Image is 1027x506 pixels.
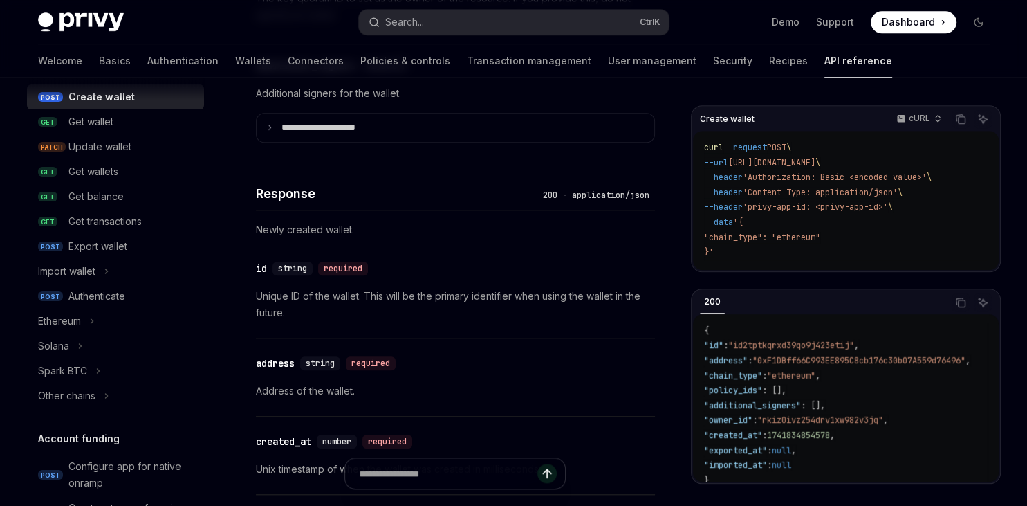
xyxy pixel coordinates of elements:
[769,44,808,78] a: Recipes
[816,15,854,29] a: Support
[27,334,204,359] button: Toggle Solana section
[256,356,295,370] div: address
[704,370,762,381] span: "chain_type"
[824,44,892,78] a: API reference
[743,172,927,183] span: 'Authorization: Basic <encoded-value>'
[38,431,120,447] h5: Account funding
[704,445,767,456] span: "exported_at"
[99,44,131,78] a: Basics
[952,110,970,128] button: Copy the contents from the code block
[974,110,992,128] button: Ask AI
[306,358,335,369] span: string
[640,17,660,28] span: Ctrl K
[256,222,655,238] p: Newly created wallet.
[704,142,723,153] span: curl
[322,436,351,447] span: number
[537,188,655,202] div: 200 - application/json
[38,313,81,329] div: Ethereum
[288,44,344,78] a: Connectors
[752,355,965,366] span: "0xF1DBff66C993EE895C8cb176c30b07A559d76496"
[27,159,204,184] a: GETGet wallets
[68,188,124,205] div: Get balance
[68,458,196,491] div: Configure app for native onramp
[728,157,815,168] span: [URL][DOMAIN_NAME]
[704,246,714,257] span: }'
[704,400,801,411] span: "additional_signers"
[767,142,786,153] span: POST
[767,460,772,471] span: :
[27,184,204,209] a: GETGet balance
[974,293,992,311] button: Ask AI
[38,263,95,280] div: Import wallet
[767,430,830,441] span: 1741834854578
[360,44,450,78] a: Policies & controls
[882,15,935,29] span: Dashboard
[38,44,82,78] a: Welcome
[38,192,57,202] span: GET
[762,430,767,441] span: :
[762,385,786,396] span: : [],
[704,385,762,396] span: "policy_ids"
[748,355,752,366] span: :
[713,44,752,78] a: Security
[883,415,888,426] span: ,
[952,293,970,311] button: Copy the contents from the code block
[147,44,219,78] a: Authentication
[889,107,947,131] button: cURL
[68,288,125,305] div: Authenticate
[608,44,696,78] a: User management
[723,142,767,153] span: --request
[704,217,733,228] span: --data
[927,172,932,183] span: \
[38,12,124,32] img: dark logo
[704,201,743,213] span: --header
[27,383,204,408] button: Toggle Other chains section
[38,242,63,252] span: POST
[68,213,142,230] div: Get transactions
[385,14,424,30] div: Search...
[762,370,767,381] span: :
[467,44,591,78] a: Transaction management
[27,454,204,496] a: POSTConfigure app for native onramp
[700,114,755,125] span: Create wallet
[38,117,57,127] span: GET
[772,460,791,471] span: null
[27,284,204,309] a: POSTAuthenticate
[346,356,396,370] div: required
[772,445,791,456] span: null
[772,15,799,29] a: Demo
[38,363,87,379] div: Spark BTC
[235,44,271,78] a: Wallets
[801,400,825,411] span: : [],
[743,201,888,213] span: 'privy-app-id: <privy-app-id>'
[728,340,854,351] span: "id2tptkqrxd39qo9j423etij"
[256,288,655,321] p: Unique ID of the wallet. This will be the primary identifier when using the wallet in the future.
[700,293,725,310] div: 200
[359,10,669,35] button: Open search
[854,340,859,351] span: ,
[318,262,368,275] div: required
[704,157,728,168] span: --url
[38,388,95,404] div: Other chains
[733,217,743,228] span: '{
[786,142,791,153] span: \
[537,464,557,483] button: Send message
[704,475,709,486] span: }
[27,134,204,159] a: PATCHUpdate wallet
[27,209,204,234] a: GETGet transactions
[68,238,127,255] div: Export wallet
[704,340,723,351] span: "id"
[704,415,752,426] span: "owner_id"
[898,187,903,198] span: \
[256,262,267,275] div: id
[256,184,537,203] h4: Response
[871,11,956,33] a: Dashboard
[791,445,796,456] span: ,
[723,340,728,351] span: :
[757,415,883,426] span: "rkiz0ivz254drv1xw982v3jq"
[743,187,898,198] span: 'Content-Type: application/json'
[767,445,772,456] span: :
[830,430,835,441] span: ,
[27,109,204,134] a: GETGet wallet
[752,415,757,426] span: :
